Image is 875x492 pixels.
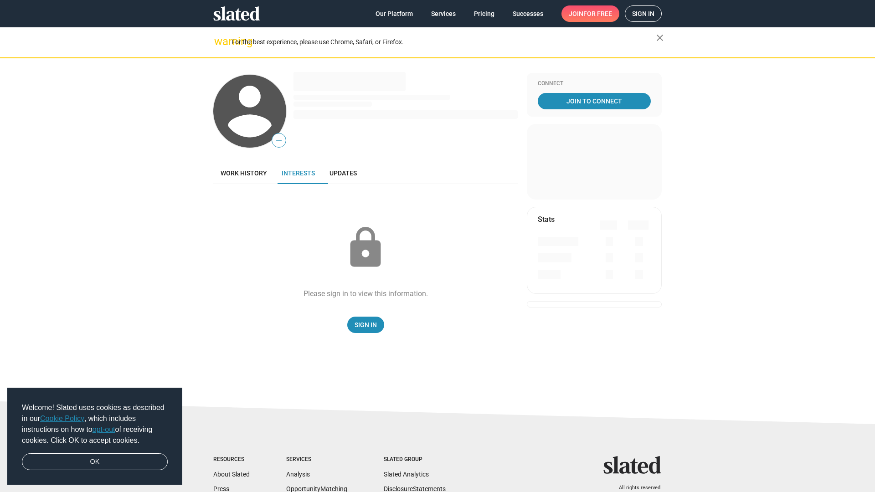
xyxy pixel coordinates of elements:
a: Successes [505,5,551,22]
a: dismiss cookie message [22,453,168,471]
a: opt-out [93,425,115,433]
div: cookieconsent [7,388,182,485]
div: Connect [538,80,651,87]
span: Sign in [632,6,654,21]
div: For the best experience, please use Chrome, Safari, or Firefox. [232,36,656,48]
div: Services [286,456,347,463]
a: Slated Analytics [384,471,429,478]
a: Cookie Policy [40,415,84,422]
div: Slated Group [384,456,446,463]
span: Successes [513,5,543,22]
span: Our Platform [376,5,413,22]
span: Updates [329,169,357,177]
span: Join To Connect [540,93,649,109]
span: Work history [221,169,267,177]
span: — [272,135,286,147]
mat-icon: lock [343,225,388,271]
a: Our Platform [368,5,420,22]
a: Joinfor free [561,5,619,22]
span: Pricing [474,5,494,22]
mat-icon: close [654,32,665,43]
a: Pricing [467,5,502,22]
a: Work history [213,162,274,184]
span: Welcome! Slated uses cookies as described in our , which includes instructions on how to of recei... [22,402,168,446]
div: Resources [213,456,250,463]
mat-icon: warning [214,36,225,47]
div: Please sign in to view this information. [304,289,428,298]
a: Join To Connect [538,93,651,109]
a: Interests [274,162,322,184]
a: Updates [322,162,364,184]
a: Analysis [286,471,310,478]
span: Interests [282,169,315,177]
span: Sign In [355,317,377,333]
mat-card-title: Stats [538,215,555,224]
span: Services [431,5,456,22]
a: About Slated [213,471,250,478]
span: for free [583,5,612,22]
span: Join [569,5,612,22]
a: Services [424,5,463,22]
a: Sign in [625,5,662,22]
a: Sign In [347,317,384,333]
